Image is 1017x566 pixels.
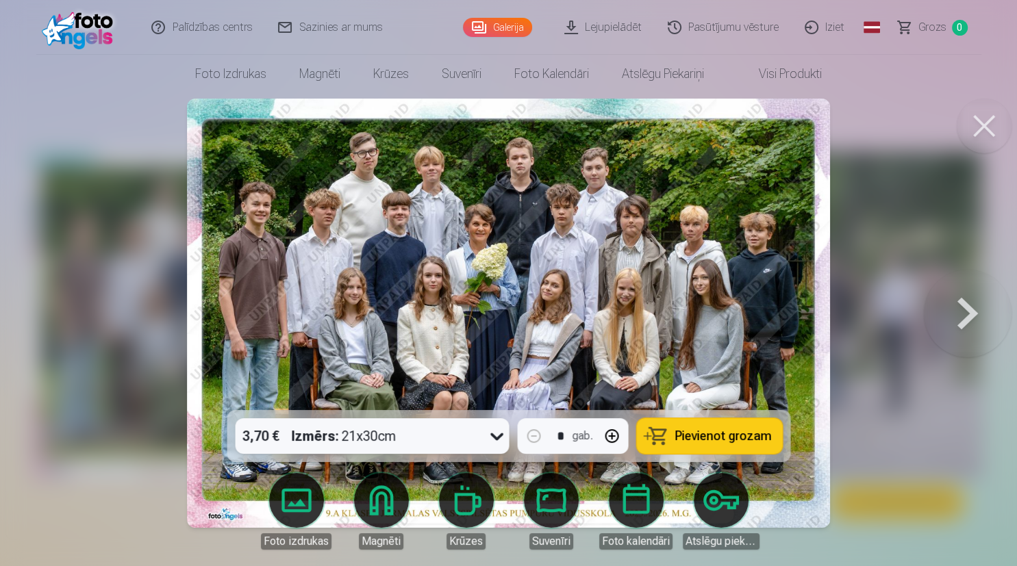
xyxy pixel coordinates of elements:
[572,428,592,444] div: gab.
[283,55,357,93] a: Magnēti
[291,426,338,446] strong: Izmērs :
[425,55,498,93] a: Suvenīri
[235,418,286,454] div: 3,70 €
[720,55,838,93] a: Visi produkti
[357,55,425,93] a: Krūzes
[952,20,968,36] span: 0
[291,418,396,454] div: 21x30cm
[498,55,605,93] a: Foto kalendāri
[463,18,532,37] a: Galerija
[636,418,782,454] button: Pievienot grozam
[675,430,771,442] span: Pievienot grozam
[42,5,121,49] img: /fa3
[605,55,720,93] a: Atslēgu piekariņi
[179,55,283,93] a: Foto izdrukas
[918,19,946,36] span: Grozs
